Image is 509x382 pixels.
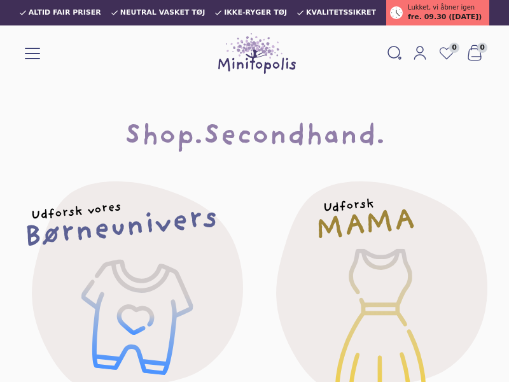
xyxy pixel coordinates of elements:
[449,43,459,53] span: 0
[408,3,475,12] span: Lukket, vi åbner igen
[407,43,433,64] a: Mit Minitopolis login
[23,206,220,252] h2: Børneunivers
[120,9,206,17] span: Neutral vasket tøj
[433,41,461,66] a: 0
[31,188,218,225] h3: Udforsk vores
[323,191,414,218] h3: Udforsk
[224,9,287,17] span: Ikke-ryger tøj
[203,115,385,160] span: Secondhand.
[218,33,296,74] img: Minitopolis logo
[314,209,417,244] h2: MAMA
[124,115,203,160] span: Shop.
[461,41,489,66] button: 0
[306,9,376,17] span: Kvalitetssikret
[29,9,101,17] span: Altid fair priser
[477,43,487,53] span: 0
[408,12,482,23] span: fre. 09.30 ([DATE])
